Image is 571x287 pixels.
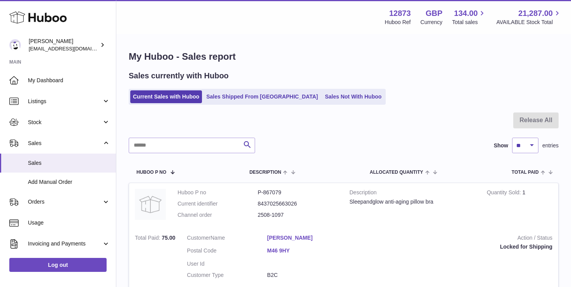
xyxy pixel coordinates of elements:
[28,240,102,247] span: Invoicing and Payments
[28,178,110,186] span: Add Manual Order
[258,211,338,219] dd: 2508-1097
[258,189,338,196] dd: P-867079
[454,8,478,19] span: 134.00
[350,198,475,206] div: Sleepandglow anti-aging pillow bra
[542,142,559,149] span: entries
[494,142,508,149] label: Show
[28,77,110,84] span: My Dashboard
[421,19,443,26] div: Currency
[129,50,559,63] h1: My Huboo - Sales report
[129,71,229,81] h2: Sales currently with Huboo
[28,219,110,226] span: Usage
[426,8,442,19] strong: GBP
[267,247,347,254] a: M46 9HY
[518,8,553,19] span: 21,287.00
[135,189,166,220] img: no-photo.jpg
[178,200,258,207] dt: Current identifier
[258,200,338,207] dd: 8437025663026
[130,90,202,103] a: Current Sales with Huboo
[28,98,102,105] span: Listings
[29,45,114,52] span: [EMAIL_ADDRESS][DOMAIN_NAME]
[496,19,562,26] span: AVAILABLE Stock Total
[385,19,411,26] div: Huboo Ref
[370,170,423,175] span: ALLOCATED Quantity
[267,271,347,279] dd: B2C
[389,8,411,19] strong: 12873
[496,8,562,26] a: 21,287.00 AVAILABLE Stock Total
[187,260,267,268] dt: User Id
[267,234,347,242] a: [PERSON_NAME]
[452,8,486,26] a: 134.00 Total sales
[135,235,162,243] strong: Total Paid
[187,234,267,244] dt: Name
[204,90,321,103] a: Sales Shipped From [GEOGRAPHIC_DATA]
[512,170,539,175] span: Total paid
[178,189,258,196] dt: Huboo P no
[350,189,475,198] strong: Description
[359,234,552,244] strong: Action / Status
[359,243,552,251] div: Locked for Shipping
[29,38,98,52] div: [PERSON_NAME]
[28,140,102,147] span: Sales
[9,39,21,51] img: tikhon.oleinikov@sleepandglow.com
[249,170,281,175] span: Description
[487,189,523,197] strong: Quantity Sold
[136,170,166,175] span: Huboo P no
[28,159,110,167] span: Sales
[28,198,102,206] span: Orders
[187,271,267,279] dt: Customer Type
[178,211,258,219] dt: Channel order
[481,183,558,228] td: 1
[9,258,107,272] a: Log out
[187,247,267,256] dt: Postal Code
[322,90,384,103] a: Sales Not With Huboo
[452,19,486,26] span: Total sales
[162,235,175,241] span: 75.00
[28,119,102,126] span: Stock
[187,235,210,241] span: Customer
